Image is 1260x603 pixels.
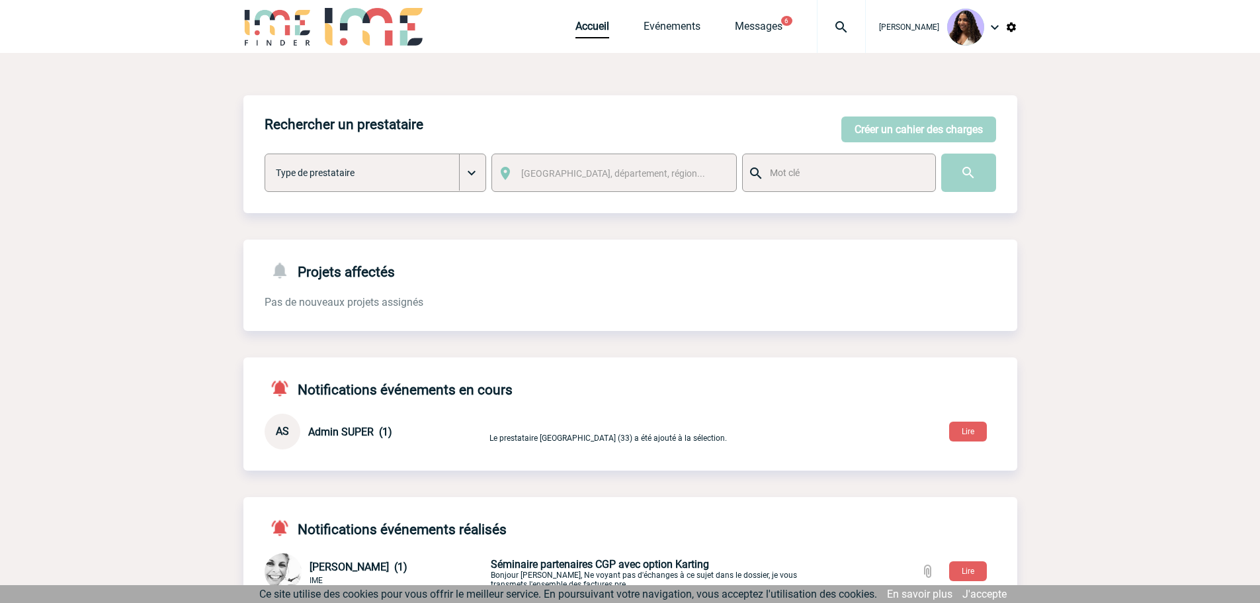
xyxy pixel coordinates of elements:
[489,421,800,443] p: Le prestataire [GEOGRAPHIC_DATA] (33) a été ajouté à la sélection.
[947,9,984,46] img: 131234-0.jpg
[575,20,609,38] a: Accueil
[887,588,952,600] a: En savoir plus
[265,424,800,437] a: AS Admin SUPER (1) Le prestataire [GEOGRAPHIC_DATA] (33) a été ajouté à la sélection.
[270,261,298,280] img: notifications-24-px-g.png
[962,588,1007,600] a: J'accepte
[491,558,802,589] p: Bonjour [PERSON_NAME], Ne voyant pas d'échanges à ce sujet dans le dossier, je vous transmets l'e...
[939,564,997,577] a: Lire
[310,561,407,573] span: [PERSON_NAME] (1)
[941,154,996,192] input: Submit
[259,588,877,600] span: Ce site utilise des cookies pour vous offrir le meilleur service. En poursuivant votre navigation...
[949,561,987,581] button: Lire
[879,23,939,32] span: [PERSON_NAME]
[265,379,513,398] h4: Notifications événements en cours
[265,553,1017,593] div: Conversation privée : Client - Agence
[644,20,700,38] a: Evénements
[939,424,997,437] a: Lire
[276,425,289,438] span: AS
[265,414,487,449] div: Conversation privée : Client - Agence
[270,518,298,537] img: notifications-active-24-px-r.png
[310,576,323,585] span: IME
[265,566,802,579] a: [PERSON_NAME] (1) IME Séminaire partenaires CGP avec option KartingBonjour [PERSON_NAME], Ne voya...
[949,422,987,441] button: Lire
[265,116,423,132] h4: Rechercher un prestataire
[265,261,395,280] h4: Projets affectés
[265,553,302,590] img: 103013-0.jpeg
[781,16,792,26] button: 6
[270,379,298,398] img: notifications-active-24-px-r.png
[767,164,923,181] input: Mot clé
[491,558,709,571] span: Séminaire partenaires CGP avec option Karting
[265,296,423,308] span: Pas de nouveaux projets assignés
[521,168,705,179] span: [GEOGRAPHIC_DATA], département, région...
[265,518,507,537] h4: Notifications événements réalisés
[308,426,392,438] span: Admin SUPER (1)
[735,20,782,38] a: Messages
[243,8,312,46] img: IME-Finder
